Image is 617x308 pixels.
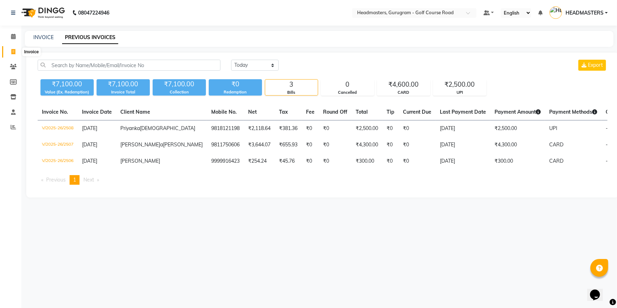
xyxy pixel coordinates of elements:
div: ₹7,100.00 [40,79,94,89]
td: ₹0 [302,120,319,137]
a: PREVIOUS INVOICES [62,31,118,44]
span: [DEMOGRAPHIC_DATA] [140,125,195,131]
td: ₹0 [319,137,351,153]
td: [DATE] [436,137,490,153]
span: 1 [73,177,76,183]
td: ₹300.00 [490,153,545,169]
td: ₹0 [302,137,319,153]
b: 08047224946 [78,3,109,23]
div: 3 [265,80,318,90]
span: [PERSON_NAME] [163,141,203,148]
div: Collection [153,89,206,95]
div: UPI [433,90,486,96]
span: [DATE] [82,125,97,131]
td: ₹0 [399,137,436,153]
a: INVOICE [33,34,54,40]
span: [PERSON_NAME] [120,158,160,164]
span: Payment Amount [495,109,541,115]
span: - [606,125,608,131]
iframe: chat widget [587,280,610,301]
span: [DATE] [82,158,97,164]
span: Net [248,109,257,115]
td: ₹300.00 [351,153,382,169]
div: ₹2,500.00 [433,80,486,90]
td: 9999916423 [207,153,244,169]
span: [DATE] [82,141,97,148]
span: Payment Methods [549,109,597,115]
td: ₹2,118.64 [244,120,275,137]
td: ₹2,500.00 [490,120,545,137]
div: Cancelled [321,90,374,96]
span: Last Payment Date [440,109,486,115]
input: Search by Name/Mobile/Email/Invoice No [38,60,220,71]
td: V/2025-26/2508 [38,120,78,137]
td: [DATE] [436,153,490,169]
td: ₹0 [399,153,436,169]
td: ₹655.93 [275,137,302,153]
td: ₹0 [382,120,399,137]
td: ₹0 [399,120,436,137]
td: 9818121198 [207,120,244,137]
span: CARD [549,141,563,148]
td: ₹0 [382,153,399,169]
span: Client Name [120,109,150,115]
span: Mobile No. [211,109,237,115]
td: ₹2,500.00 [351,120,382,137]
div: Value (Ex. Redemption) [40,89,94,95]
span: - [606,141,608,148]
span: Round Off [323,109,347,115]
span: [PERSON_NAME]a [120,141,163,148]
div: Bills [265,90,318,96]
div: Invoice [22,48,40,56]
span: HEADMASTERS [566,9,604,17]
span: UPI [549,125,557,131]
img: HEADMASTERS [550,6,562,19]
td: ₹0 [319,153,351,169]
td: V/2025-26/2507 [38,137,78,153]
span: - [606,158,608,164]
div: 0 [321,80,374,90]
div: Invoice Total [97,89,150,95]
td: [DATE] [436,120,490,137]
div: CARD [377,90,430,96]
div: ₹7,100.00 [97,79,150,89]
td: ₹3,644.07 [244,137,275,153]
nav: Pagination [38,175,607,185]
div: ₹4,600.00 [377,80,430,90]
span: Total [356,109,368,115]
td: ₹0 [302,153,319,169]
span: Next [83,177,94,183]
span: Priyanka [120,125,140,131]
div: ₹0 [209,79,262,89]
td: ₹4,300.00 [490,137,545,153]
td: ₹381.36 [275,120,302,137]
span: Export [588,62,603,68]
span: Invoice No. [42,109,68,115]
td: ₹45.76 [275,153,302,169]
span: Tip [387,109,394,115]
td: ₹254.24 [244,153,275,169]
td: ₹4,300.00 [351,137,382,153]
button: Export [578,60,606,71]
span: Tax [279,109,288,115]
td: 9811750606 [207,137,244,153]
img: logo [18,3,67,23]
td: ₹0 [382,137,399,153]
span: Current Due [403,109,431,115]
td: ₹0 [319,120,351,137]
span: Fee [306,109,315,115]
span: Invoice Date [82,109,112,115]
span: Previous [46,177,66,183]
div: ₹7,100.00 [153,79,206,89]
span: CARD [549,158,563,164]
td: V/2025-26/2506 [38,153,78,169]
div: Redemption [209,89,262,95]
